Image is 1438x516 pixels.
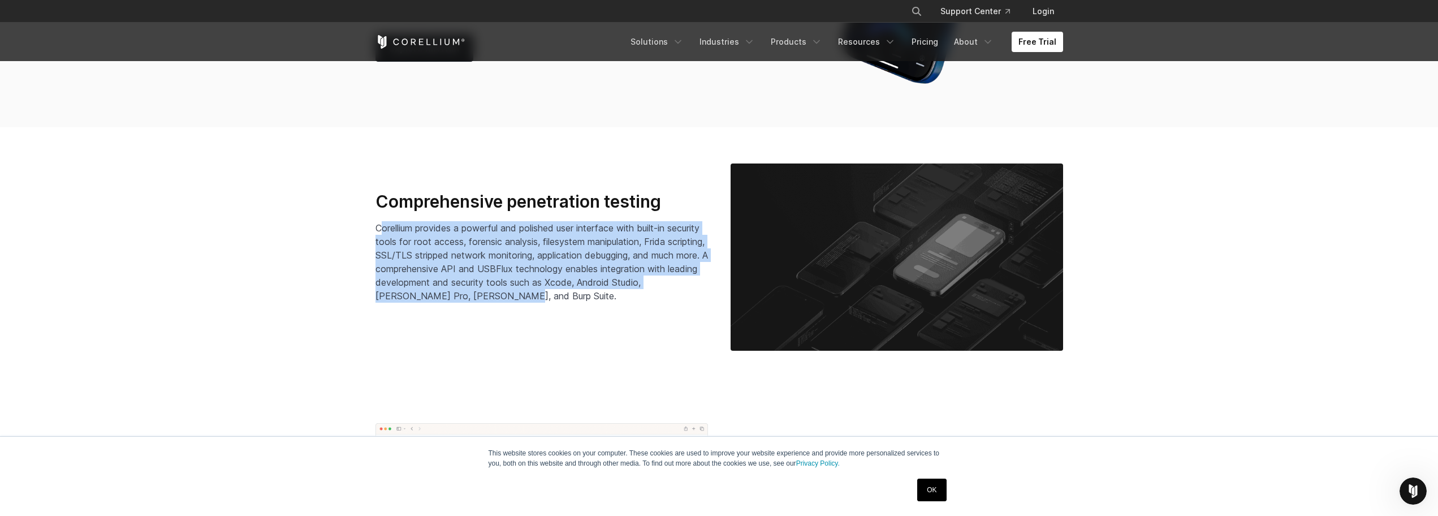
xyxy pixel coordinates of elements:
img: Corellium_MobilePenTesting [731,164,1063,351]
div: Navigation Menu [624,32,1063,52]
span: Corellium provides a powerful and polished user interface with built-in security tools for root a... [375,222,708,302]
a: Solutions [624,32,690,52]
div: Navigation Menu [897,1,1063,21]
a: Products [764,32,829,52]
a: OK [917,479,946,501]
a: About [947,32,1000,52]
a: Pricing [905,32,945,52]
h3: Comprehensive penetration testing [375,191,708,213]
a: Resources [831,32,902,52]
a: Corellium Home [375,35,465,49]
a: Login [1024,1,1063,21]
a: Privacy Policy. [796,459,840,467]
a: Free Trial [1012,32,1063,52]
a: Industries [693,32,762,52]
p: This website stores cookies on your computer. These cookies are used to improve your website expe... [489,448,950,468]
a: Support Center [931,1,1019,21]
iframe: Intercom live chat [1400,478,1427,505]
button: Search [906,1,927,21]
